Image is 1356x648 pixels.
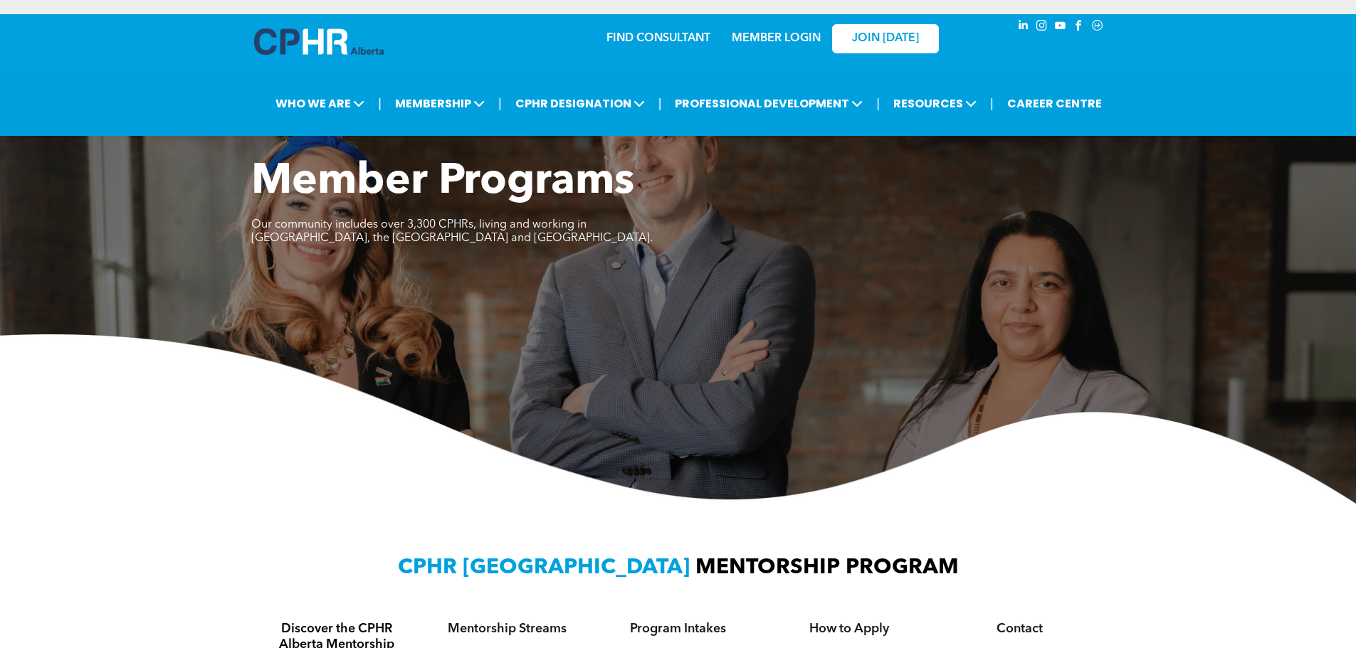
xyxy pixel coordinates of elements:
[777,621,922,637] h4: How to Apply
[876,89,880,118] li: |
[498,89,502,118] li: |
[852,32,919,46] span: JOIN [DATE]
[990,89,994,118] li: |
[658,89,662,118] li: |
[398,557,690,578] span: CPHR [GEOGRAPHIC_DATA]
[947,621,1093,637] h4: Contact
[271,90,369,117] span: WHO WE ARE
[378,89,382,118] li: |
[251,161,634,203] span: Member Programs
[251,219,653,244] span: Our community includes over 3,300 CPHRs, living and working in [GEOGRAPHIC_DATA], the [GEOGRAPHIC...
[889,90,981,117] span: RESOURCES
[254,28,384,55] img: A blue and white logo for cp alberta
[606,621,751,637] h4: Program Intakes
[832,24,939,53] a: JOIN [DATE]
[1071,18,1087,37] a: facebook
[1053,18,1068,37] a: youtube
[1090,18,1105,37] a: Social network
[1016,18,1031,37] a: linkedin
[391,90,489,117] span: MEMBERSHIP
[606,33,710,44] a: FIND CONSULTANT
[435,621,580,637] h4: Mentorship Streams
[695,557,959,578] span: MENTORSHIP PROGRAM
[1034,18,1050,37] a: instagram
[671,90,867,117] span: PROFESSIONAL DEVELOPMENT
[732,33,821,44] a: MEMBER LOGIN
[1003,90,1106,117] a: CAREER CENTRE
[511,90,649,117] span: CPHR DESIGNATION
